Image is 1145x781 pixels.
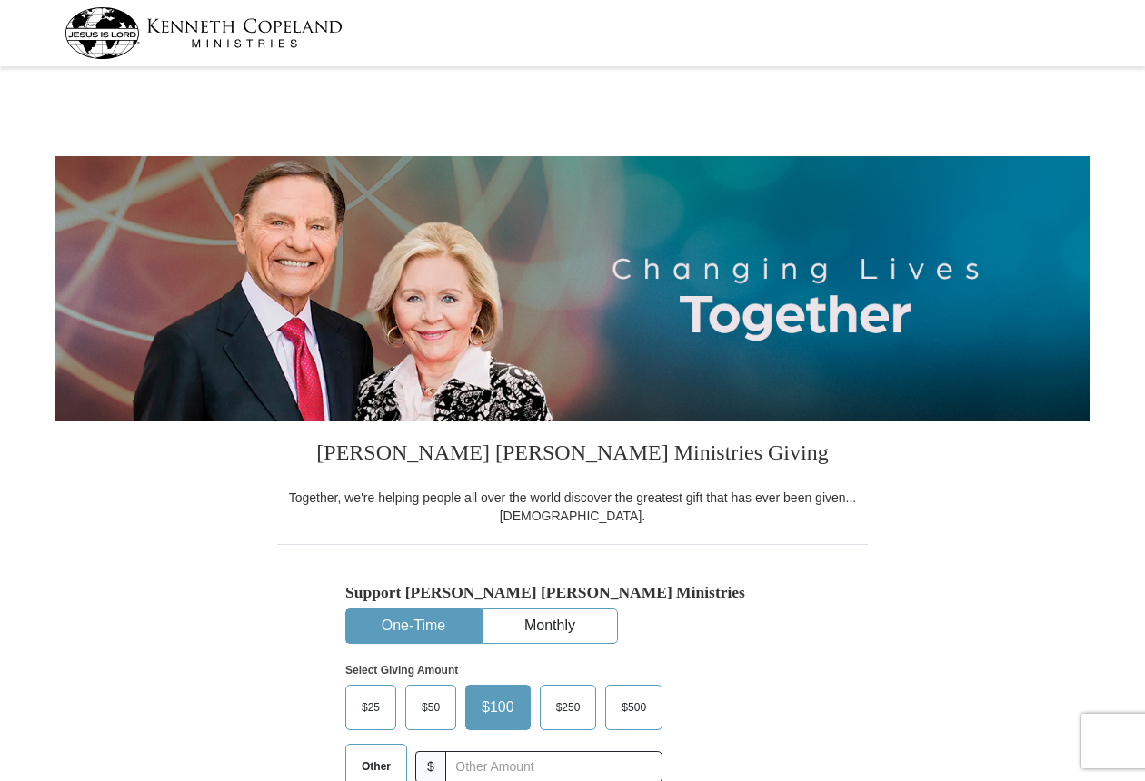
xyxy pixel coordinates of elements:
[277,489,868,525] div: Together, we're helping people all over the world discover the greatest gift that has ever been g...
[346,609,481,643] button: One-Time
[612,694,655,721] span: $500
[483,609,617,643] button: Monthly
[345,664,458,677] strong: Select Giving Amount
[353,694,389,721] span: $25
[413,694,449,721] span: $50
[353,753,400,780] span: Other
[473,694,523,721] span: $100
[345,583,800,602] h5: Support [PERSON_NAME] [PERSON_NAME] Ministries
[65,7,343,59] img: kcm-header-logo.svg
[277,421,868,489] h3: [PERSON_NAME] [PERSON_NAME] Ministries Giving
[547,694,590,721] span: $250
